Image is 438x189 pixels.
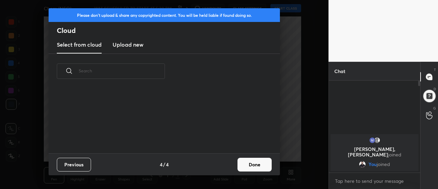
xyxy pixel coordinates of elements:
img: default.png [374,137,381,144]
span: joined [377,162,390,167]
input: Search [79,56,165,85]
img: 3 [369,137,376,144]
button: Done [237,158,272,172]
h3: Upload new [113,40,143,49]
p: G [433,106,436,111]
h4: / [163,161,165,168]
h3: Select from cloud [57,40,102,49]
h4: 4 [166,161,169,168]
button: Previous [57,158,91,172]
h4: 4 [160,161,163,168]
div: Please don't upload & share any copyrighted content. You will be held liable if found doing so. [49,8,280,22]
span: You [369,162,377,167]
h2: Cloud [57,26,280,35]
p: T [434,67,436,72]
p: D [434,86,436,92]
span: joined [388,151,401,158]
p: [PERSON_NAME], [PERSON_NAME] [335,146,414,157]
div: grid [329,133,420,173]
img: 0bf9c021c47d4fb096f28ac5260dc4fe.jpg [359,161,366,168]
p: Chat [329,62,351,80]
